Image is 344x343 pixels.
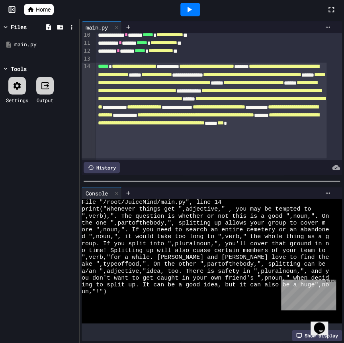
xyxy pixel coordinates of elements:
[82,240,329,247] span: roup. If you split into ",pluralnoun,", you'll cover that ground in n
[82,206,311,213] span: print("Whenever things get ",adjective," , you may be tempted to
[82,55,92,63] div: 13
[3,3,55,51] div: Chat with us now!Close
[82,261,325,268] span: ake ",typeoffood,". On the other ",partofthebody,", splitting can be
[82,247,325,254] span: o time! Splitting up will also cuase certain members of your team to
[6,97,28,104] div: Settings
[82,23,112,32] div: main.py
[82,275,329,282] span: ou don't want to get caught in your own friend's ",pnoun," when decid
[82,233,329,240] span: d ",noun,", it would take too long to ",verb," the whole thing as a g
[82,220,325,227] span: the one ",partofthebody,", splitting up allows your group to cover m
[14,41,76,49] div: main.py
[82,63,92,158] div: 14
[311,311,336,335] iframe: chat widget
[24,4,54,15] a: Home
[82,39,92,47] div: 11
[82,213,329,220] span: ",verb),". The question is whether or not this is a good ",noun,". On
[82,31,92,39] div: 10
[82,227,329,233] span: ore ",noun,". If you need to search an entire cemetery or an abandone
[292,330,342,341] div: Show display
[82,282,329,288] span: ing to split up. It can be a good idea, but it can also be a huge",no
[82,187,122,199] div: Console
[82,47,92,55] div: 12
[11,65,27,73] div: Tools
[82,189,112,197] div: Console
[82,288,107,295] span: un,"!")
[37,97,53,104] div: Output
[82,268,329,275] span: a/an ",adjective,"idea, too. There is safety in ",pluralnoun,", and y
[84,162,120,173] div: History
[82,21,122,33] div: main.py
[36,6,51,14] span: Home
[82,199,221,206] span: File "/root/JuiceMind/main.py", line 14
[11,23,27,31] div: Files
[278,276,336,310] iframe: chat widget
